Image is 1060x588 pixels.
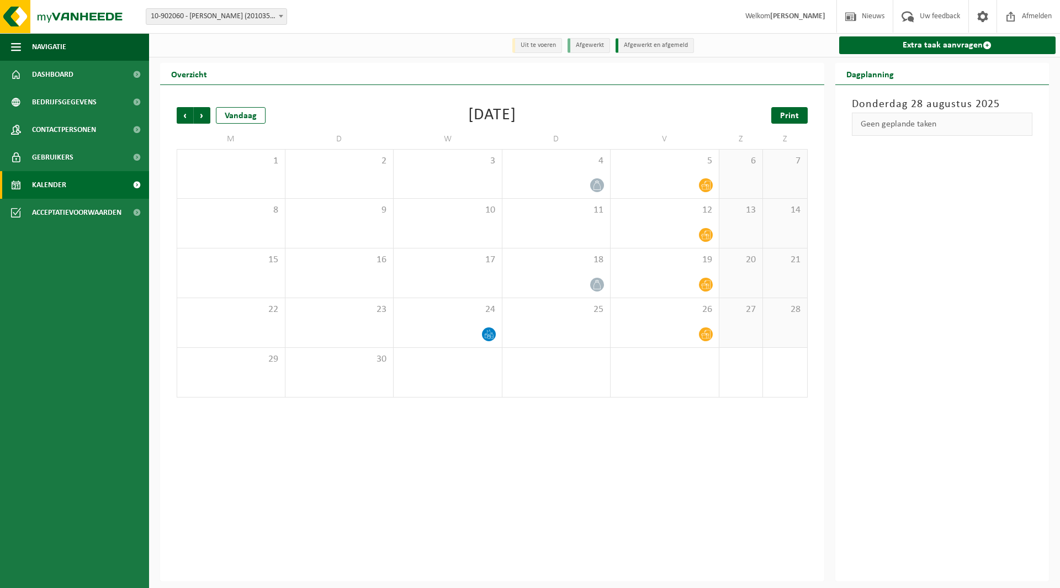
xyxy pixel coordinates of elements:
[291,254,388,266] span: 16
[285,129,394,149] td: D
[616,38,694,53] li: Afgewerkt en afgemeld
[146,8,287,25] span: 10-902060 - AVA GENK (201035) - GENK
[508,204,605,216] span: 11
[291,204,388,216] span: 9
[768,254,801,266] span: 21
[177,107,193,124] span: Vorige
[399,254,496,266] span: 17
[183,254,279,266] span: 15
[616,304,713,316] span: 26
[768,155,801,167] span: 7
[394,129,502,149] td: W
[160,63,218,84] h2: Overzicht
[468,107,516,124] div: [DATE]
[32,199,121,226] span: Acceptatievoorwaarden
[399,155,496,167] span: 3
[399,304,496,316] span: 24
[725,304,757,316] span: 27
[502,129,611,149] td: D
[32,171,66,199] span: Kalender
[568,38,610,53] li: Afgewerkt
[291,304,388,316] span: 23
[508,155,605,167] span: 4
[291,353,388,365] span: 30
[183,304,279,316] span: 22
[763,129,807,149] td: Z
[725,204,757,216] span: 13
[32,144,73,171] span: Gebruikers
[146,9,287,24] span: 10-902060 - AVA GENK (201035) - GENK
[291,155,388,167] span: 2
[508,254,605,266] span: 18
[194,107,210,124] span: Volgende
[768,204,801,216] span: 14
[611,129,719,149] td: V
[616,155,713,167] span: 5
[399,204,496,216] span: 10
[771,107,808,124] a: Print
[183,353,279,365] span: 29
[177,129,285,149] td: M
[616,204,713,216] span: 12
[32,88,97,116] span: Bedrijfsgegevens
[512,38,562,53] li: Uit te voeren
[852,113,1033,136] div: Geen geplande taken
[216,107,266,124] div: Vandaag
[768,304,801,316] span: 28
[839,36,1056,54] a: Extra taak aanvragen
[725,155,757,167] span: 6
[725,254,757,266] span: 20
[719,129,764,149] td: Z
[508,304,605,316] span: 25
[852,96,1033,113] h3: Donderdag 28 augustus 2025
[780,112,799,120] span: Print
[835,63,905,84] h2: Dagplanning
[183,155,279,167] span: 1
[616,254,713,266] span: 19
[32,33,66,61] span: Navigatie
[183,204,279,216] span: 8
[770,12,825,20] strong: [PERSON_NAME]
[32,61,73,88] span: Dashboard
[32,116,96,144] span: Contactpersonen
